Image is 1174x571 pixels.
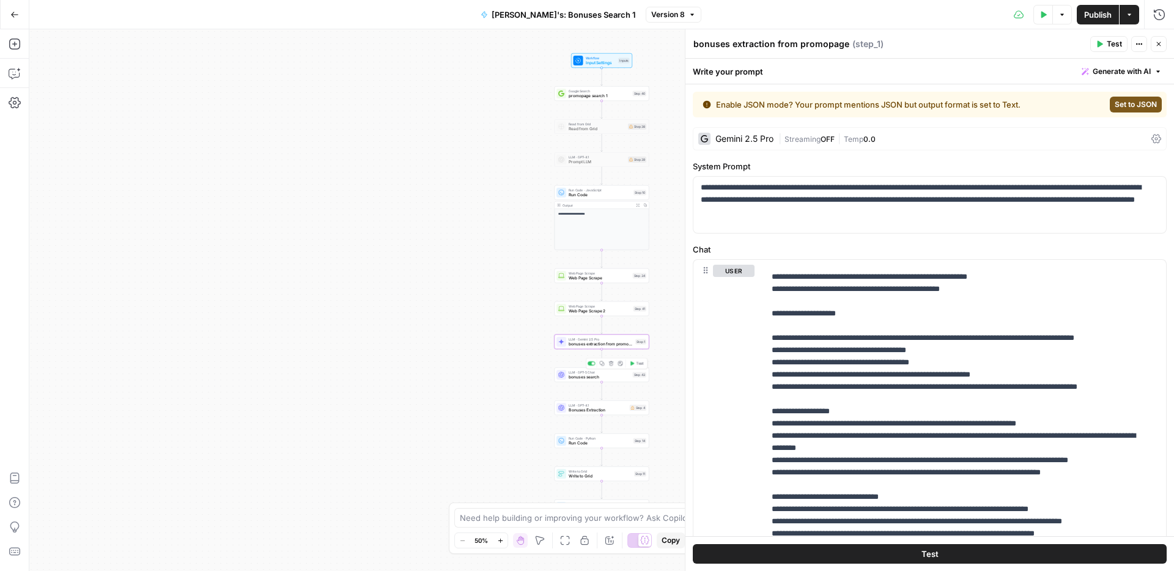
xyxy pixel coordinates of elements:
[601,101,603,119] g: Edge from step_40 to step_38
[569,271,630,276] span: Web Page Scrape
[601,316,603,334] g: Edge from step_41 to step_1
[628,157,646,163] div: Step 39
[555,400,649,415] div: LLM · GPT-4.1Bonuses ExtractionStep 4
[555,433,649,448] div: Run Code · PythonRun CodeStep 14
[555,466,649,481] div: Write to GridWrite to GridStep 11
[586,60,616,66] span: Input Settings
[586,56,616,61] span: Workflow
[569,436,631,441] span: Run Code · Python
[569,370,630,375] span: LLM · GPT-5 Chat
[555,268,649,283] div: Web Page ScrapeWeb Page ScrapeStep 34
[1110,97,1162,112] button: Set to JSON
[601,167,603,185] g: Edge from step_39 to step_10
[1084,9,1112,21] span: Publish
[635,339,646,345] div: Step 1
[618,58,630,64] div: Inputs
[601,448,603,466] g: Edge from step_14 to step_11
[601,283,603,301] g: Edge from step_34 to step_41
[555,367,649,382] div: LLM · GPT-5 Chatbonuses searchStep 43Test
[601,481,603,499] g: Edge from step_11 to step_30
[633,273,647,279] div: Step 34
[569,93,630,99] span: promopage search 1
[555,499,649,514] div: Run Code · PythonRun CodeStep 30
[569,122,626,127] span: Read from Grid
[569,407,627,413] span: Bonuses Extraction
[715,134,773,143] div: Gemini 2.5 Pro
[713,265,755,277] button: user
[703,98,1063,111] div: Enable JSON mode? Your prompt mentions JSON but output format is set to Text.
[633,306,647,312] div: Step 41
[569,155,626,160] span: LLM · GPT-4.1
[821,134,835,144] span: OFF
[1090,36,1128,52] button: Test
[569,374,630,380] span: bonuses search
[1115,99,1157,110] span: Set to JSON
[630,405,647,411] div: Step 4
[633,91,647,97] div: Step 40
[569,440,631,446] span: Run Code
[685,59,1174,84] div: Write your prompt
[569,159,626,165] span: Prompt LLM
[569,403,627,408] span: LLM · GPT-4.1
[651,9,685,20] span: Version 8
[835,132,844,144] span: |
[601,68,603,86] g: Edge from start to step_40
[474,536,488,545] span: 50%
[921,548,939,560] span: Test
[633,372,647,378] div: Step 43
[555,334,649,349] div: LLM · Gemini 2.5 Probonuses extraction from promopageStep 1
[569,126,626,132] span: Read from Grid
[633,190,646,196] div: Step 10
[627,359,646,367] button: Test
[601,134,603,152] g: Edge from step_38 to step_39
[569,188,631,193] span: Run Code · JavaScript
[693,38,849,50] textarea: bonuses extraction from promopage
[628,123,646,130] div: Step 38
[569,304,631,309] span: Web Page Scrape
[563,203,632,208] div: Output
[863,134,876,144] span: 0.0
[555,152,649,167] div: LLM · GPT-4.1Prompt LLMStep 39
[646,7,701,23] button: Version 8
[844,134,863,144] span: Temp
[601,250,603,268] g: Edge from step_10 to step_34
[555,53,649,68] div: WorkflowInput SettingsInputs
[555,86,649,101] div: Google Searchpromopage search 1Step 40
[601,349,603,367] g: Edge from step_1 to step_43
[1107,39,1122,50] span: Test
[569,192,631,198] span: Run Code
[633,438,647,444] div: Step 14
[852,38,884,50] span: ( step_1 )
[1077,5,1119,24] button: Publish
[634,471,646,477] div: Step 11
[601,382,603,400] g: Edge from step_43 to step_4
[601,415,603,433] g: Edge from step_4 to step_14
[569,337,633,342] span: LLM · Gemini 2.5 Pro
[693,544,1167,564] button: Test
[555,119,649,134] div: Read from GridRead from GridStep 38
[569,89,630,94] span: Google Search
[569,473,632,479] span: Write to Grid
[1093,66,1151,77] span: Generate with AI
[1077,64,1167,79] button: Generate with AI
[473,5,643,24] button: [PERSON_NAME]'s: Bonuses Search 1
[569,502,630,507] span: Run Code · Python
[662,535,680,546] span: Copy
[657,532,685,548] button: Copy
[555,301,649,316] div: Web Page ScrapeWeb Page Scrape 2Step 41
[637,361,644,366] span: Test
[569,275,630,281] span: Web Page Scrape
[693,243,1167,256] label: Chat
[569,308,631,314] span: Web Page Scrape 2
[492,9,636,21] span: [PERSON_NAME]'s: Bonuses Search 1
[785,134,821,144] span: Streaming
[693,160,1167,172] label: System Prompt
[569,469,632,474] span: Write to Grid
[778,132,785,144] span: |
[569,341,633,347] span: bonuses extraction from promopage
